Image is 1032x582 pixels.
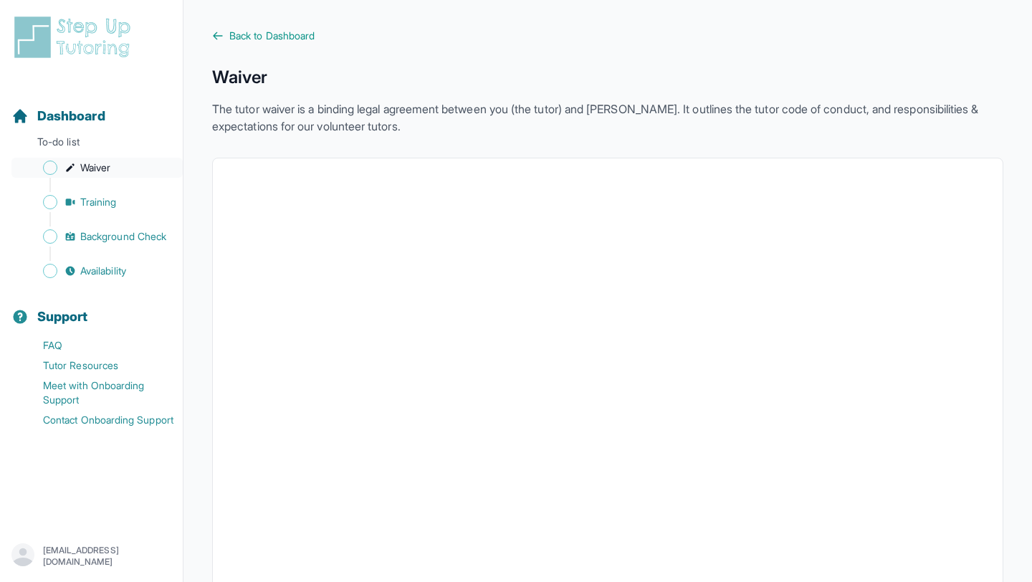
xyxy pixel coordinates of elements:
[80,161,110,175] span: Waiver
[11,14,139,60] img: logo
[212,100,1003,135] p: The tutor waiver is a binding legal agreement between you (the tutor) and [PERSON_NAME]. It outli...
[37,307,88,327] span: Support
[11,335,183,356] a: FAQ
[43,545,171,568] p: [EMAIL_ADDRESS][DOMAIN_NAME]
[80,229,166,244] span: Background Check
[11,376,183,410] a: Meet with Onboarding Support
[212,66,1003,89] h1: Waiver
[37,106,105,126] span: Dashboard
[6,135,177,155] p: To-do list
[212,29,1003,43] a: Back to Dashboard
[6,83,177,132] button: Dashboard
[11,158,183,178] a: Waiver
[11,106,105,126] a: Dashboard
[11,192,183,212] a: Training
[11,226,183,247] a: Background Check
[6,284,177,333] button: Support
[80,195,117,209] span: Training
[80,264,126,278] span: Availability
[229,29,315,43] span: Back to Dashboard
[11,410,183,430] a: Contact Onboarding Support
[11,261,183,281] a: Availability
[11,543,171,569] button: [EMAIL_ADDRESS][DOMAIN_NAME]
[11,356,183,376] a: Tutor Resources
